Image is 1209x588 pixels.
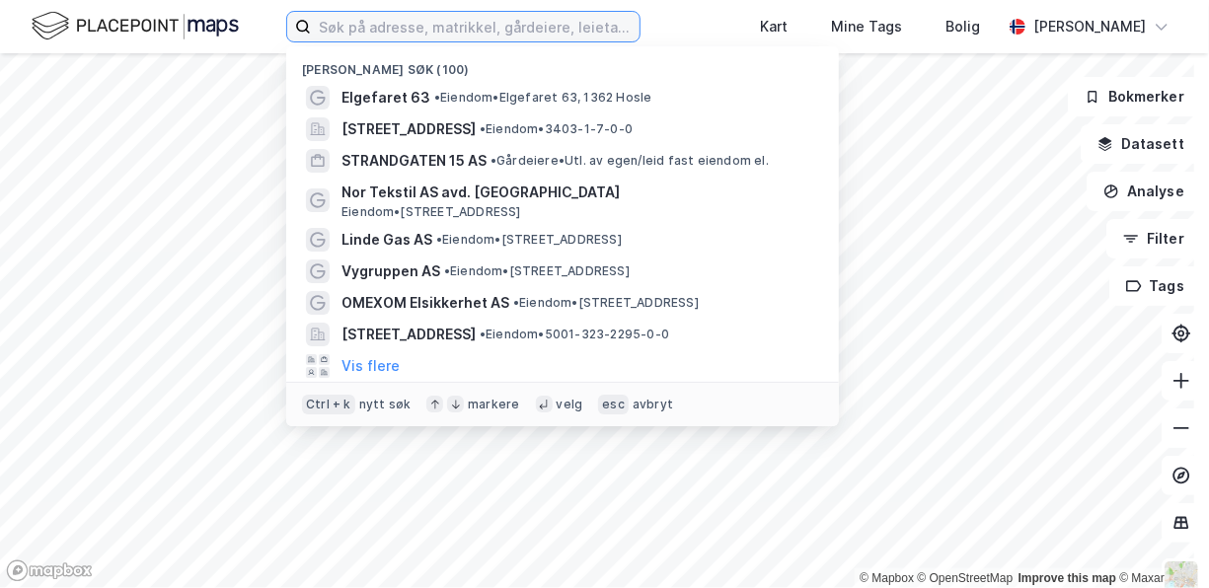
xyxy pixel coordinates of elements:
[513,295,519,310] span: •
[598,395,629,414] div: esc
[1110,493,1209,588] div: Kontrollprogram for chat
[491,153,496,168] span: •
[341,181,815,204] span: Nor Tekstil AS avd. [GEOGRAPHIC_DATA]
[945,15,980,38] div: Bolig
[436,232,442,247] span: •
[341,291,509,315] span: OMEXOM Elsikkerhet AS
[480,121,633,137] span: Eiendom • 3403-1-7-0-0
[341,323,476,346] span: [STREET_ADDRESS]
[341,354,400,378] button: Vis flere
[341,117,476,141] span: [STREET_ADDRESS]
[444,263,450,278] span: •
[341,86,430,110] span: Elgefaret 63
[341,259,440,283] span: Vygruppen AS
[311,12,640,41] input: Søk på adresse, matrikkel, gårdeiere, leietakere eller personer
[480,327,669,342] span: Eiendom • 5001-323-2295-0-0
[359,397,412,412] div: nytt søk
[32,9,239,43] img: logo.f888ab2527a4732fd821a326f86c7f29.svg
[341,204,521,220] span: Eiendom • [STREET_ADDRESS]
[436,232,622,248] span: Eiendom • [STREET_ADDRESS]
[302,395,355,414] div: Ctrl + k
[480,121,486,136] span: •
[444,263,630,279] span: Eiendom • [STREET_ADDRESS]
[831,15,902,38] div: Mine Tags
[1110,493,1209,588] iframe: Chat Widget
[513,295,699,311] span: Eiendom • [STREET_ADDRESS]
[341,228,432,252] span: Linde Gas AS
[434,90,652,106] span: Eiendom • Elgefaret 63, 1362 Hosle
[480,327,486,341] span: •
[760,15,788,38] div: Kart
[557,397,583,412] div: velg
[341,149,487,173] span: STRANDGATEN 15 AS
[491,153,769,169] span: Gårdeiere • Utl. av egen/leid fast eiendom el.
[286,46,839,82] div: [PERSON_NAME] søk (100)
[434,90,440,105] span: •
[1033,15,1146,38] div: [PERSON_NAME]
[468,397,519,412] div: markere
[633,397,673,412] div: avbryt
